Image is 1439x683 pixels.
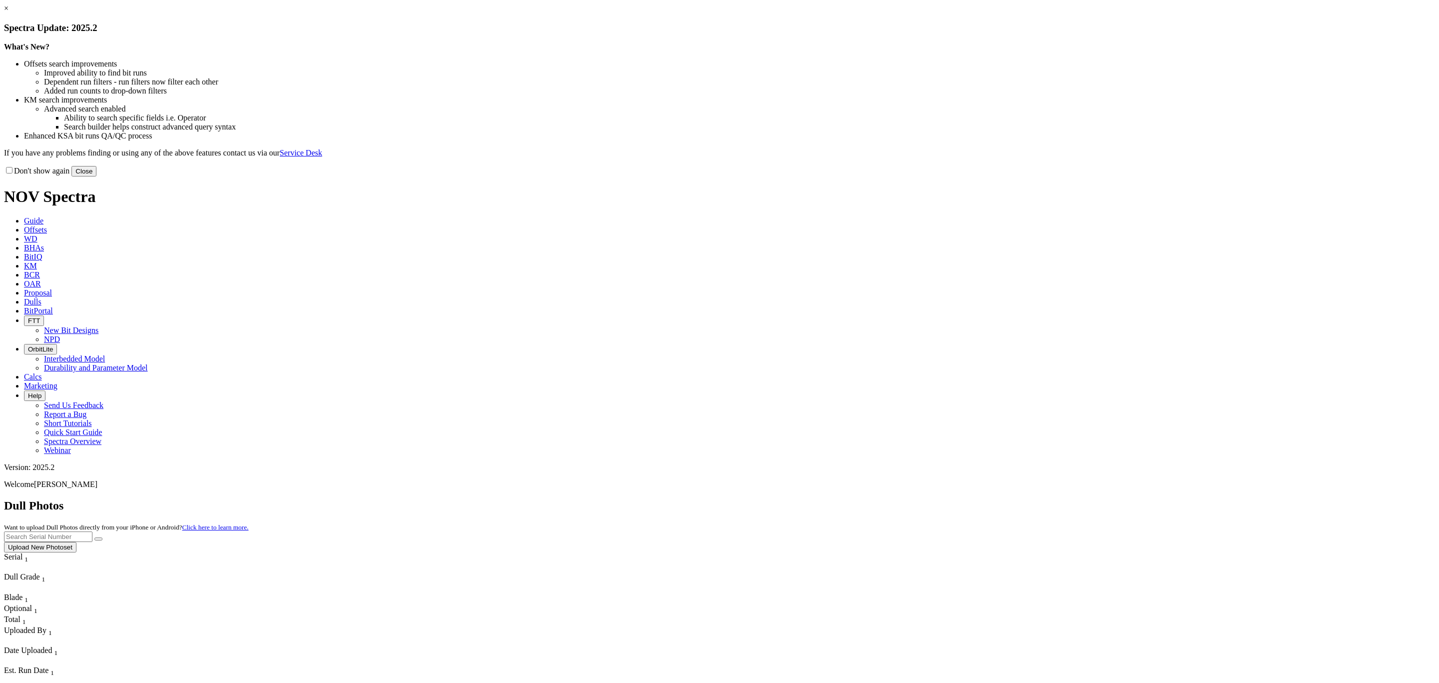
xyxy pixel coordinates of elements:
span: Sort None [22,615,26,623]
div: Sort None [4,626,194,646]
li: Improved ability to find bit runs [44,68,1435,77]
sub: 1 [54,649,57,656]
span: Optional [4,604,32,612]
span: BHAs [24,243,44,252]
p: If you have any problems finding or using any of the above features contact us via our [4,148,1435,157]
a: Spectra Overview [44,437,101,445]
span: Guide [24,216,43,225]
a: Service Desk [280,148,322,157]
a: Quick Start Guide [44,428,102,436]
div: Column Menu [4,657,79,666]
div: Sort None [4,626,194,637]
small: Want to upload Dull Photos directly from your iPhone or Android? [4,523,248,531]
li: Ability to search specific fields i.e. Operator [64,113,1435,122]
div: Version: 2025.2 [4,463,1435,472]
span: Uploaded By [4,626,46,634]
li: Enhanced KSA bit runs QA/QC process [24,131,1435,140]
a: Short Tutorials [44,419,92,427]
div: Column Menu [4,563,46,572]
button: Upload New Photoset [4,542,76,552]
span: OrbitLite [28,345,53,353]
sub: 1 [24,596,28,603]
span: Sort None [24,552,28,561]
span: Sort None [54,646,57,654]
sub: 1 [22,618,26,625]
a: Report a Bug [44,410,86,418]
span: Proposal [24,288,52,297]
span: KM [24,261,37,270]
div: Column Menu [4,584,74,593]
div: Sort None [4,666,74,677]
button: Close [71,166,96,176]
span: BitPortal [24,306,53,315]
h3: Spectra Update: 2025.2 [4,22,1435,33]
a: Interbedded Model [44,354,105,363]
span: Offsets [24,225,47,234]
span: Sort None [50,666,54,674]
span: Sort None [48,626,52,634]
div: Column Menu [4,637,194,646]
li: Dependent run filters - run filters now filter each other [44,77,1435,86]
span: Blade [4,593,22,601]
strong: What's New? [4,42,49,51]
span: [PERSON_NAME] [34,480,97,488]
li: Added run counts to drop-down filters [44,86,1435,95]
a: NPD [44,335,60,343]
span: Calcs [24,372,42,381]
a: × [4,4,8,12]
div: Sort None [4,572,74,592]
a: Durability and Parameter Model [44,363,148,372]
span: Est. Run Date [4,666,48,674]
input: Search Serial Number [4,531,92,542]
span: Total [4,615,20,623]
a: New Bit Designs [44,326,98,334]
span: Sort None [34,604,37,612]
a: Click here to learn more. [182,523,249,531]
span: WD [24,234,37,243]
span: Marketing [24,381,57,390]
div: Sort None [4,593,39,604]
a: Send Us Feedback [44,401,103,409]
sub: 1 [50,669,54,677]
div: Sort None [4,572,74,583]
sub: 1 [48,629,52,636]
sub: 1 [42,576,45,583]
h2: Dull Photos [4,499,1435,512]
span: FTT [28,317,40,324]
li: Search builder helps construct advanced query syntax [64,122,1435,131]
li: Advanced search enabled [44,104,1435,113]
label: Don't show again [4,166,69,175]
a: Webinar [44,446,71,454]
div: Sort None [4,604,39,615]
div: Sort None [4,552,46,572]
input: Don't show again [6,167,12,173]
span: Dulls [24,297,41,306]
span: Date Uploaded [4,646,52,654]
span: Help [28,392,41,399]
li: KM search improvements [24,95,1435,104]
span: Dull Grade [4,572,40,581]
div: Sort None [4,646,79,657]
p: Welcome [4,480,1435,489]
div: Sort None [4,646,79,666]
span: BitIQ [24,252,42,261]
h1: NOV Spectra [4,187,1435,206]
li: Offsets search improvements [24,59,1435,68]
sub: 1 [24,555,28,563]
sub: 1 [34,607,37,614]
span: Sort None [24,593,28,601]
div: Sort None [4,552,46,563]
span: OAR [24,279,41,288]
span: Serial [4,552,22,561]
div: Sort None [4,615,39,626]
span: Sort None [42,572,45,581]
span: BCR [24,270,40,279]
